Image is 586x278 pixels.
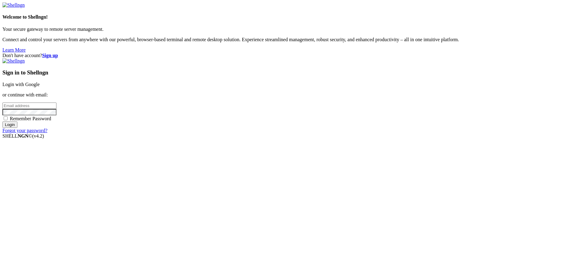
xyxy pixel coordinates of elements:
a: Login with Google [2,82,40,87]
b: NGN [18,133,29,139]
p: Connect and control your servers from anywhere with our powerful, browser-based terminal and remo... [2,37,584,42]
h3: Sign in to Shellngn [2,69,584,76]
div: Don't have account? [2,53,584,58]
input: Remember Password [4,116,8,120]
img: Shellngn [2,58,25,64]
span: Remember Password [10,116,51,121]
h4: Welcome to Shellngn! [2,14,584,20]
a: Learn More [2,47,26,52]
p: Your secure gateway to remote server management. [2,27,584,32]
span: 4.2.0 [32,133,44,139]
input: Email address [2,103,56,109]
input: Login [2,121,17,128]
span: SHELL © [2,133,44,139]
a: Forgot your password? [2,128,47,133]
p: or continue with email: [2,92,584,98]
img: Shellngn [2,2,25,8]
a: Sign up [42,53,58,58]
